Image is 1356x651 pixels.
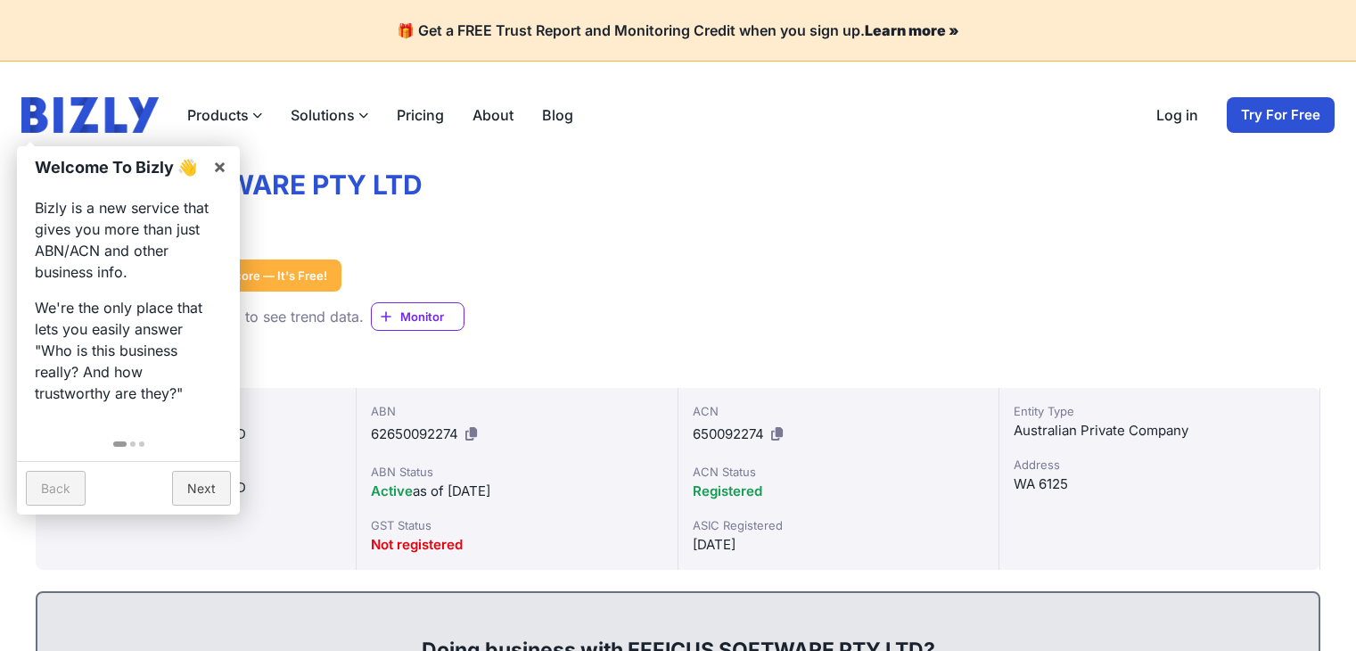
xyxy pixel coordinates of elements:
p: Bizly is a new service that gives you more than just ABN/ACN and other business info. [35,197,222,283]
h1: Welcome To Bizly 👋 [35,155,203,179]
p: We're the only place that lets you easily answer "Who is this business really? And how trustworth... [35,297,222,404]
a: × [200,146,240,186]
a: Next [172,471,231,506]
a: Back [26,471,86,506]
